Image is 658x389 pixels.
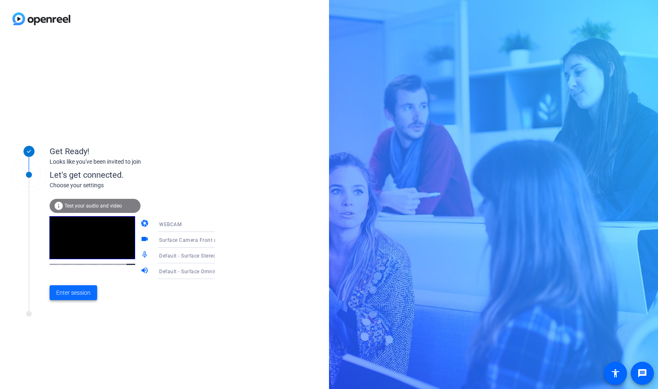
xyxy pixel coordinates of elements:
[54,201,64,211] mat-icon: info
[141,266,150,276] mat-icon: volume_up
[141,219,150,229] mat-icon: camera
[50,169,232,181] div: Let's get connected.
[50,181,232,190] div: Choose your settings
[56,289,91,297] span: Enter session
[610,368,620,378] mat-icon: accessibility
[50,145,215,158] div: Get Ready!
[141,251,150,260] mat-icon: mic_none
[159,222,181,227] span: WEBCAM
[159,252,332,259] span: Default - Surface Stereo Microphones (2- Surface High Definition Audio)
[159,268,334,274] span: Default - Surface Omnisonic Speakers (2- Surface High Definition Audio)
[637,368,647,378] mat-icon: message
[159,236,243,243] span: Surface Camera Front (045e:0c53)
[141,235,150,245] mat-icon: videocam
[64,203,122,209] span: Test your audio and video
[50,285,97,300] button: Enter session
[50,158,215,166] div: Looks like you've been invited to join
